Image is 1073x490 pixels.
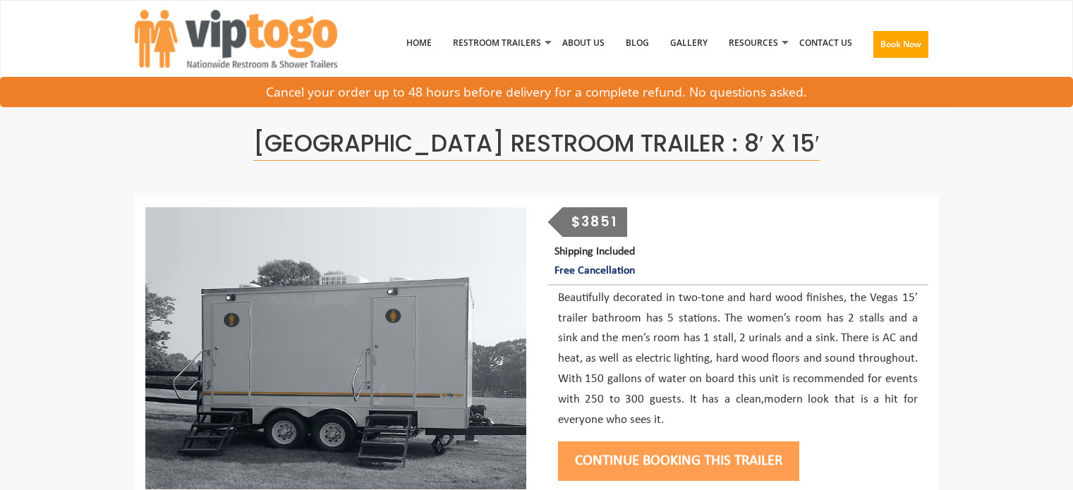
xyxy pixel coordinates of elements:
a: Home [396,6,442,80]
a: Continue Booking this trailer [558,453,799,468]
a: Resources [718,6,789,80]
button: Book Now [873,31,928,58]
span: Free Cancellation [554,265,635,276]
button: Continue Booking this trailer [558,441,799,481]
p: Beautifully decorated in two-tone and hard wood finishes, the Vegas 15’ trailer bathroom has 5 st... [558,288,918,431]
img: Full view of five station restroom trailer with two separate doors for men and women [145,207,526,489]
span: [GEOGRAPHIC_DATA] Restroom Trailer : 8′ x 15′ [253,127,820,161]
a: Restroom Trailers [442,6,552,80]
img: VIPTOGO [135,10,337,68]
a: Book Now [863,6,939,88]
a: Gallery [660,6,718,80]
a: Blog [615,6,660,80]
div: $3851 [562,207,627,237]
p: Shipping Included [554,243,928,281]
a: About Us [552,6,615,80]
a: Contact Us [789,6,863,80]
